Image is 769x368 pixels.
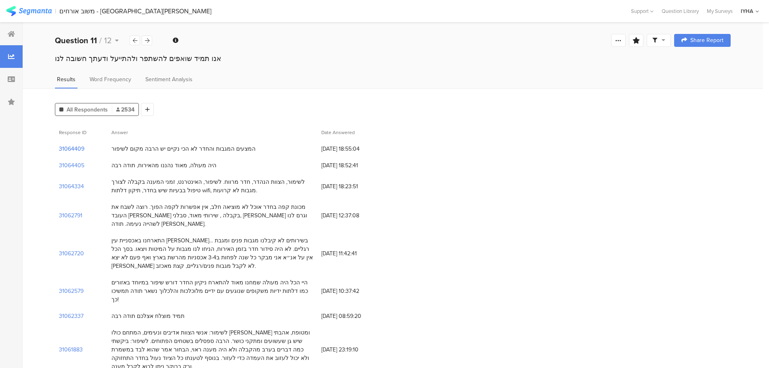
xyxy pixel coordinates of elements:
div: Support [631,5,654,17]
span: Sentiment Analysis [145,75,193,84]
b: Question 11 [55,34,97,46]
div: | [55,6,56,16]
section: 31061883 [59,345,83,354]
span: All Respondents [67,105,108,114]
span: [DATE] 23:19:10 [321,345,386,354]
div: היי הכל היה מעולה שמחנו מאוד להתארח ניקיון החדר דורש שיפור במיוחד באזורים כמו דלתות ידיות משקופים... [111,278,313,304]
a: Question Library [658,7,703,15]
span: Date Answered [321,129,355,136]
div: לשימור, הצוות הנהדר, חדר מרווח. לשיפור, האינטרנט, זמני המענה בקבלה לצורך טיפול בבעיות שיש בחדר, ת... [111,178,313,195]
span: 12 [104,34,112,46]
span: 2534 [116,105,134,114]
section: 31064334 [59,182,84,191]
span: Answer [111,129,128,136]
span: Results [57,75,75,84]
div: המצעים המגבות והחדר לא הכי נקיים יש הרבה מקום לשיפור [111,145,256,153]
span: / [99,34,102,46]
section: 31062791 [59,211,82,220]
div: IYHA [741,7,753,15]
span: [DATE] 18:52:41 [321,161,386,170]
section: 31064409 [59,145,84,153]
div: מכונת קפה בחדר אוכל לא מוציאה חלב, אין אפשרות לקפה הפוך. רוצה לשבח את העובד [PERSON_NAME] בקבלה ,... [111,203,313,228]
span: [DATE] 18:23:51 [321,182,386,191]
div: אנו תמיד שואפים להשתפר ולהתייעל ודעתך חשובה לנו [55,53,731,64]
span: Share Report [690,38,723,43]
div: התארחנו באכסניית עין [PERSON_NAME]… בשירותים לא קיבלנו מגבות פנים ומגבת רגליים. לא היה סידור חדר ... [111,236,313,270]
span: [DATE] 10:37:42 [321,287,386,295]
div: משוב אורחים - [GEOGRAPHIC_DATA][PERSON_NAME] [59,7,212,15]
span: Response ID [59,129,86,136]
section: 31062579 [59,287,84,295]
span: [DATE] 12:37:08 [321,211,386,220]
div: היה מעולה, מאוד נהננו מהאירוח, תודה רבה [111,161,216,170]
section: 31064405 [59,161,84,170]
span: [DATE] 08:59:20 [321,312,386,320]
span: Word Frequency [90,75,131,84]
a: My Surveys [703,7,737,15]
img: segmanta logo [6,6,52,16]
span: [DATE] 11:42:41 [321,249,386,258]
div: תמיד מוצלח אצלכם תודה רבה [111,312,184,320]
section: 31062337 [59,312,84,320]
section: 31062720 [59,249,84,258]
span: [DATE] 18:55:04 [321,145,386,153]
